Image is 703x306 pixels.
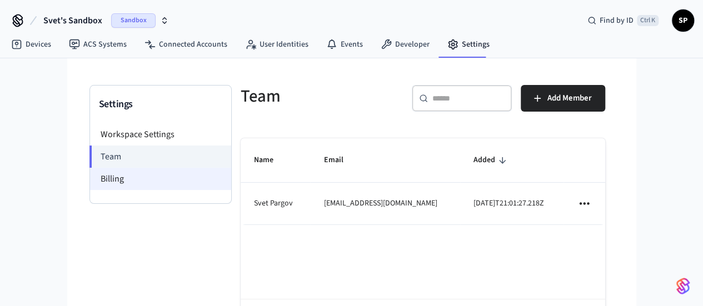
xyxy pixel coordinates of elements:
img: SeamLogoGradient.69752ec5.svg [676,277,690,295]
li: Workspace Settings [90,123,231,146]
span: Email [323,152,357,169]
td: [DATE]T21:01:27.218Z [460,183,564,224]
a: Developer [372,34,438,54]
table: sticky table [241,138,605,225]
span: Added [473,152,510,169]
li: Billing [90,168,231,190]
td: Svet Pargov [241,183,311,224]
span: Sandbox [111,13,156,28]
td: [EMAIL_ADDRESS][DOMAIN_NAME] [310,183,460,224]
span: Svet's Sandbox [43,14,102,27]
a: Settings [438,34,498,54]
a: Events [317,34,372,54]
a: Devices [2,34,60,54]
span: SP [673,11,693,31]
span: Add Member [547,91,592,106]
span: Find by ID [600,15,634,26]
a: ACS Systems [60,34,136,54]
span: Name [254,152,288,169]
h5: Team [241,85,398,108]
div: Find by IDCtrl K [579,11,667,31]
button: Add Member [521,85,605,112]
a: User Identities [236,34,317,54]
button: SP [672,9,694,32]
h3: Settings [99,97,222,112]
span: Ctrl K [637,15,659,26]
li: Team [89,146,231,168]
a: Connected Accounts [136,34,236,54]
